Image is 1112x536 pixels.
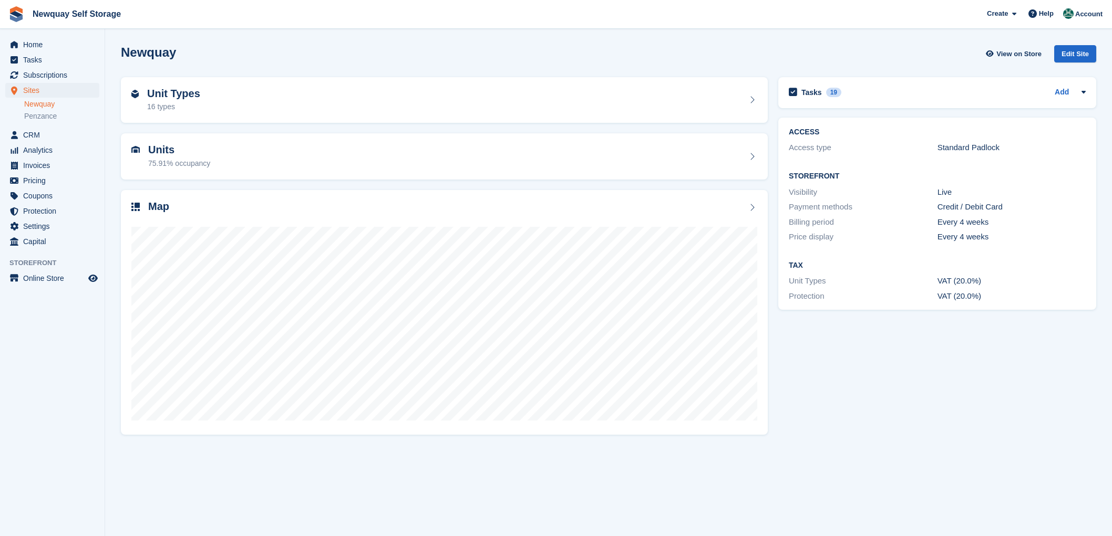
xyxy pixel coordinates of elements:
[1075,9,1103,19] span: Account
[987,8,1008,19] span: Create
[23,83,86,98] span: Sites
[789,290,938,302] div: Protection
[121,133,768,180] a: Units 75.91% occupancy
[5,143,99,157] a: menu
[1055,87,1069,99] a: Add
[789,172,1086,181] h2: Storefront
[147,101,200,112] div: 16 types
[1039,8,1054,19] span: Help
[23,158,86,173] span: Invoices
[938,275,1086,287] div: VAT (20.0%)
[23,68,86,82] span: Subscriptions
[938,186,1086,198] div: Live
[5,173,99,188] a: menu
[5,271,99,286] a: menu
[5,158,99,173] a: menu
[9,258,105,268] span: Storefront
[23,219,86,234] span: Settings
[789,261,1086,270] h2: Tax
[8,6,24,22] img: stora-icon-8386f47178a22dfd0bd8f6a31ec36ba5ce8667c1dd55bd0f319d3a0aa187defe.svg
[5,234,99,249] a: menu
[938,231,1086,243] div: Every 4 weeks
[148,201,169,213] h2: Map
[131,203,140,211] img: map-icn-33ee37083ee616e46c38cad1a60f524a97daa1e2b2c8c0bc3eb3415660979fc1.svg
[938,290,1086,302] div: VAT (20.0%)
[23,234,86,249] span: Capital
[148,144,210,156] h2: Units
[938,201,1086,213] div: Credit / Debit Card
[789,186,938,198] div: Visibility
[148,158,210,169] div: 75.91% occupancy
[23,52,86,67] span: Tasks
[5,204,99,218] a: menu
[24,99,99,109] a: Newquay
[826,88,841,97] div: 19
[5,68,99,82] a: menu
[5,83,99,98] a: menu
[23,204,86,218] span: Protection
[5,37,99,52] a: menu
[789,142,938,154] div: Access type
[23,128,86,142] span: CRM
[147,88,200,100] h2: Unit Types
[23,173,86,188] span: Pricing
[789,128,1086,136] h2: ACCESS
[5,128,99,142] a: menu
[1063,8,1074,19] img: JON
[28,5,125,23] a: Newquay Self Storage
[789,201,938,213] div: Payment methods
[996,49,1042,59] span: View on Store
[23,143,86,157] span: Analytics
[789,275,938,287] div: Unit Types
[23,37,86,52] span: Home
[801,88,822,97] h2: Tasks
[5,188,99,203] a: menu
[131,146,140,153] img: unit-icn-7be61d7bf1b0ce9d3e12c5938cc71ed9869f7b940bace4675aadf7bd6d80202e.svg
[121,190,768,435] a: Map
[5,219,99,234] a: menu
[789,216,938,228] div: Billing period
[24,111,99,121] a: Penzance
[1054,45,1096,62] div: Edit Site
[23,271,86,286] span: Online Store
[938,142,1086,154] div: Standard Padlock
[1054,45,1096,67] a: Edit Site
[5,52,99,67] a: menu
[121,45,176,59] h2: Newquay
[984,45,1046,62] a: View on Store
[131,90,139,98] img: unit-type-icn-2b2737a686de81e16bb02015468b77c625bbabd49415b5ef34ead5e3b44a266d.svg
[789,231,938,243] div: Price display
[23,188,86,203] span: Coupons
[938,216,1086,228] div: Every 4 weeks
[87,272,99,285] a: Preview store
[121,77,768,123] a: Unit Types 16 types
